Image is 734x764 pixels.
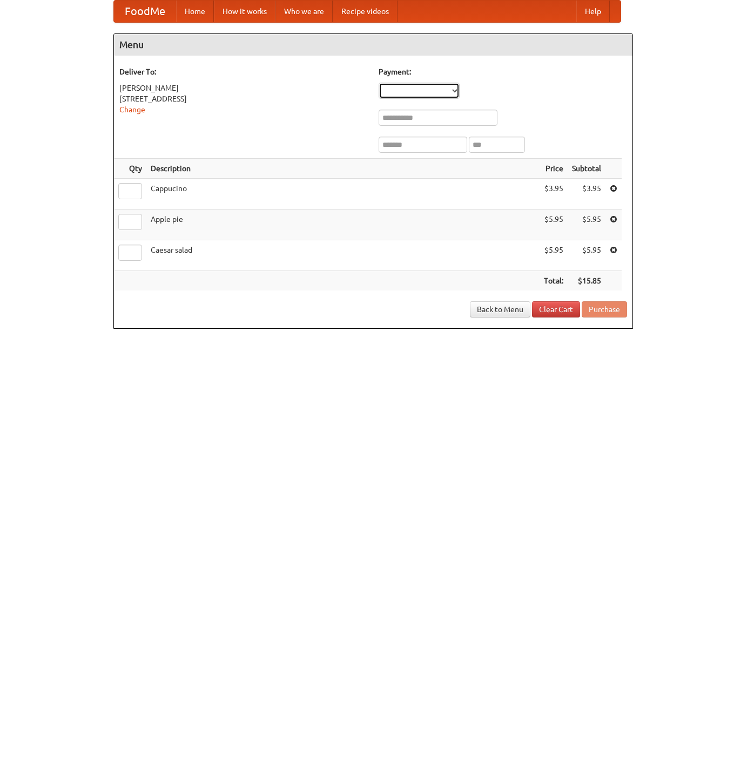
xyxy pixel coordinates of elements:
a: Change [119,105,145,114]
h5: Deliver To: [119,66,368,77]
a: Home [176,1,214,22]
td: $3.95 [568,179,605,209]
th: $15.85 [568,271,605,291]
h4: Menu [114,34,632,56]
button: Purchase [582,301,627,317]
a: Back to Menu [470,301,530,317]
a: Clear Cart [532,301,580,317]
a: Help [576,1,610,22]
th: Qty [114,159,146,179]
td: $5.95 [568,209,605,240]
a: How it works [214,1,275,22]
th: Subtotal [568,159,605,179]
a: FoodMe [114,1,176,22]
td: $5.95 [540,209,568,240]
th: Description [146,159,540,179]
td: $5.95 [540,240,568,271]
th: Total: [540,271,568,291]
td: Apple pie [146,209,540,240]
th: Price [540,159,568,179]
a: Recipe videos [333,1,398,22]
td: $5.95 [568,240,605,271]
td: Cappucino [146,179,540,209]
div: [PERSON_NAME] [119,83,368,93]
td: Caesar salad [146,240,540,271]
a: Who we are [275,1,333,22]
h5: Payment: [379,66,627,77]
div: [STREET_ADDRESS] [119,93,368,104]
td: $3.95 [540,179,568,209]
